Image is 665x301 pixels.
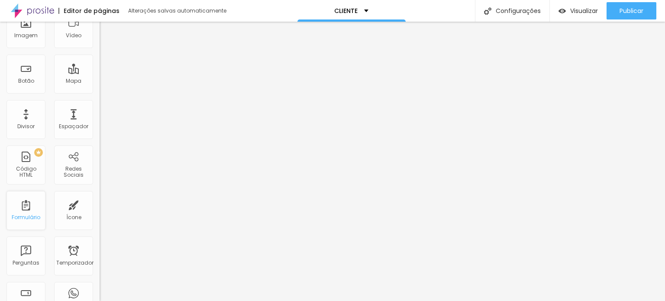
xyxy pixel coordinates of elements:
font: Espaçador [59,123,88,130]
font: CLIENTE [334,6,358,15]
font: Imagem [14,32,38,39]
img: Ícone [484,7,491,15]
button: Visualizar [550,2,607,19]
font: Alterações salvas automaticamente [128,7,226,14]
button: Publicar [607,2,656,19]
font: Mapa [66,77,81,84]
font: Formulário [12,214,40,221]
font: Código HTML [16,165,36,178]
font: Publicar [620,6,643,15]
font: Redes Sociais [64,165,84,178]
font: Visualizar [570,6,598,15]
font: Perguntas [13,259,39,266]
font: Temporizador [56,259,94,266]
font: Vídeo [66,32,81,39]
font: Configurações [496,6,541,15]
font: Divisor [17,123,35,130]
font: Botão [18,77,34,84]
font: Editor de páginas [64,6,119,15]
font: Ícone [66,214,81,221]
iframe: Editor [100,22,665,301]
img: view-1.svg [558,7,566,15]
